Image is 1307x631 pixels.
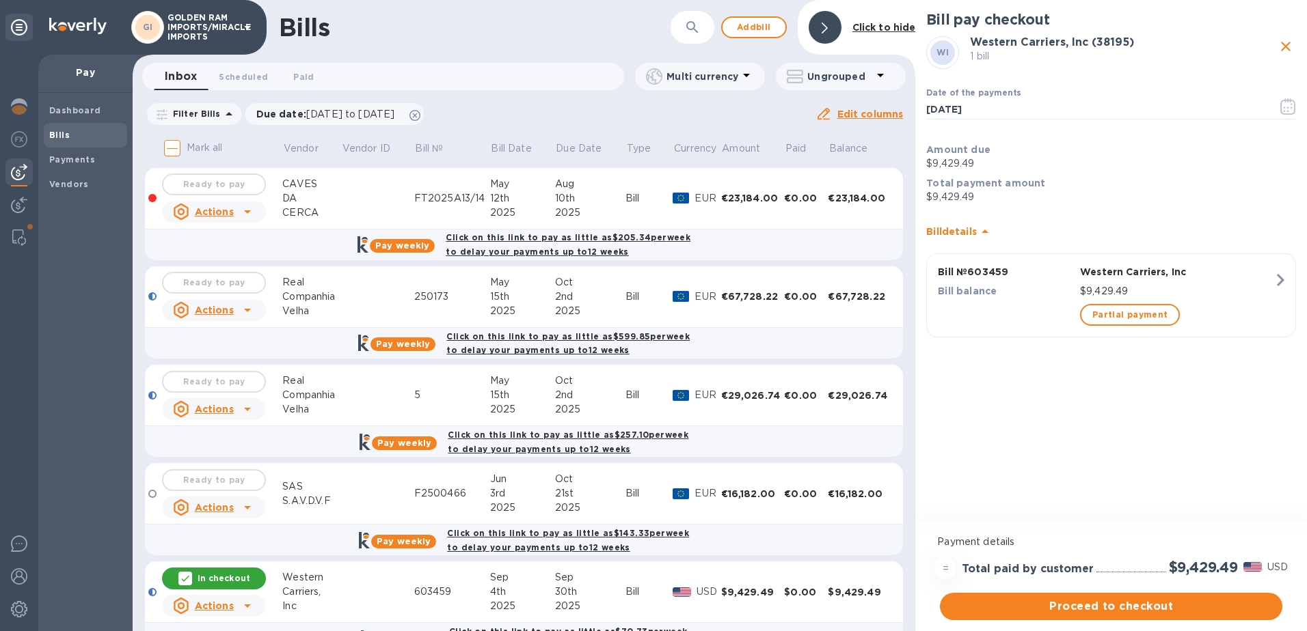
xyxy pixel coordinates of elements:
img: USD [1243,562,1262,572]
div: $0.00 [784,585,828,599]
div: 5 [414,388,490,402]
div: Jun [490,472,555,486]
div: Western [282,570,341,585]
div: €0.00 [784,290,828,303]
div: €0.00 [784,389,828,402]
button: Proceed to checkout [940,593,1282,620]
div: Due date:[DATE] to [DATE] [245,103,425,125]
div: Aug [555,177,625,191]
h2: Bill pay checkout [926,11,1296,28]
p: Due Date [556,141,602,156]
u: Actions [195,502,234,513]
div: 603459 [414,585,490,599]
div: 21st [555,486,625,501]
div: Bill [625,486,673,501]
div: 2025 [490,304,555,318]
div: Oct [555,275,625,290]
p: EUR [695,290,720,304]
u: Actions [195,404,234,415]
div: €16,182.00 [828,487,891,501]
p: Western Carriers, Inc [1080,265,1274,279]
b: Click on this link to pay as little as $143.33 per week to delay your payments up to 12 weeks [447,528,689,552]
p: Vendor [284,141,319,156]
p: EUR [695,486,720,501]
u: Actions [195,305,234,315]
div: DA [282,191,341,206]
div: 2025 [555,402,625,417]
div: 30th [555,585,625,599]
div: 2025 [555,599,625,613]
div: Companhia [282,290,341,304]
p: Balance [829,141,867,156]
div: Billdetails [926,210,1296,253]
div: Bill [625,388,673,402]
div: 2025 [490,206,555,220]
div: 12th [490,191,555,206]
div: €67,728.22 [721,290,785,303]
button: close [1276,36,1296,57]
div: $9,429.49 [828,585,891,599]
p: Currency [674,141,716,156]
div: May [490,374,555,388]
p: Bill № [415,141,443,156]
div: F2500466 [414,486,490,501]
span: [DATE] to [DATE] [306,109,394,120]
div: €23,184.00 [828,191,891,205]
p: Payment details [937,535,1285,549]
div: Real [282,275,341,290]
div: May [490,275,555,290]
h2: $9,429.49 [1169,559,1238,576]
span: Bill Date [491,141,549,156]
div: SAS [282,479,341,494]
div: 2025 [555,501,625,515]
div: €67,728.22 [828,290,891,303]
div: Bill [625,585,673,599]
b: Vendors [49,179,89,189]
img: USD [673,587,691,597]
b: Click on this link to pay as little as $599.85 per week to delay your payments up to 12 weeks [446,331,690,356]
u: Actions [195,600,234,611]
button: Addbill [721,16,787,38]
div: 2025 [490,599,555,613]
p: USD [1267,560,1288,574]
b: Payments [49,154,95,165]
div: $9,429.49 [721,585,785,599]
b: Total payment amount [926,178,1045,188]
span: Paid [293,70,314,84]
p: Bill Date [491,141,531,156]
span: Proceed to checkout [951,598,1271,615]
p: Vendor ID [342,141,390,156]
label: Date of the payments [926,89,1021,98]
b: Bill details [926,226,976,237]
button: Bill №603459Western Carriers, IncBill balance$9,429.49Partial payment [926,253,1296,337]
b: Click to hide [852,22,916,33]
p: Ungrouped [807,70,872,83]
span: Type [627,141,669,156]
div: Velha [282,402,341,417]
p: In checkout [198,572,250,584]
b: Dashboard [49,105,101,115]
div: CERCA [282,206,341,220]
p: Due date : [256,107,402,121]
div: Sep [490,570,555,585]
div: 10th [555,191,625,206]
span: Bill № [415,141,461,156]
span: Inbox [165,67,197,86]
div: 2nd [555,290,625,304]
div: €0.00 [784,487,828,501]
span: Scheduled [219,70,268,84]
span: Vendor [284,141,336,156]
div: Bill [625,191,673,206]
div: 4th [490,585,555,599]
div: 250173 [414,290,490,304]
div: Real [282,374,341,388]
p: $9,429.49 [926,156,1296,171]
p: $9,429.49 [1080,284,1274,298]
div: 15th [490,388,555,402]
p: GOLDEN RAM IMPORTS/MIRACLE IMPORTS [167,13,236,42]
div: S.A.V.D.V.F [282,494,341,508]
b: Western Carriers, Inc (38195) [970,36,1134,48]
div: Inc [282,599,341,613]
div: €29,026.74 [828,389,891,402]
